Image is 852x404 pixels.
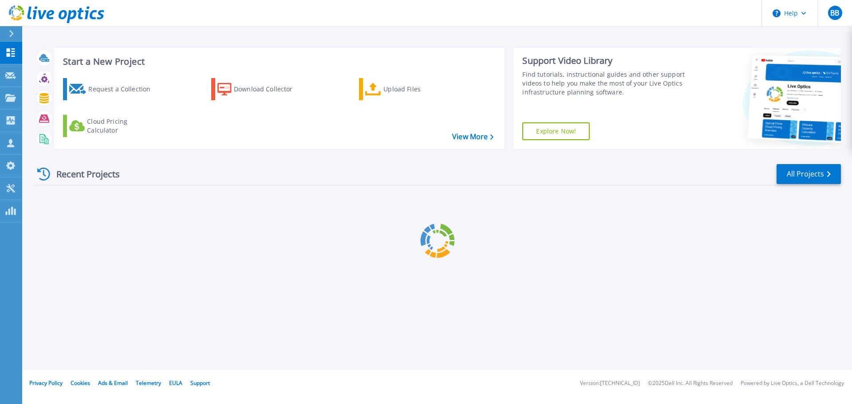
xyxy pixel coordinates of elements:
div: Upload Files [383,80,454,98]
div: Cloud Pricing Calculator [87,117,158,135]
a: View More [452,133,493,141]
a: Cookies [71,379,90,387]
a: Ads & Email [98,379,128,387]
div: Support Video Library [522,55,689,67]
div: Request a Collection [88,80,159,98]
a: Upload Files [359,78,458,100]
a: Support [190,379,210,387]
div: Download Collector [234,80,305,98]
a: Privacy Policy [29,379,63,387]
li: Version: [TECHNICAL_ID] [580,380,640,386]
div: Recent Projects [34,163,132,185]
a: Download Collector [211,78,310,100]
h3: Start a New Project [63,57,493,67]
a: Explore Now! [522,122,590,140]
li: Powered by Live Optics, a Dell Technology [741,380,844,386]
a: Cloud Pricing Calculator [63,115,162,137]
a: All Projects [777,164,841,184]
a: Telemetry [136,379,161,387]
div: Find tutorials, instructional guides and other support videos to help you make the most of your L... [522,70,689,97]
a: Request a Collection [63,78,162,100]
a: EULA [169,379,182,387]
span: BB [830,9,839,16]
li: © 2025 Dell Inc. All Rights Reserved [648,380,733,386]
